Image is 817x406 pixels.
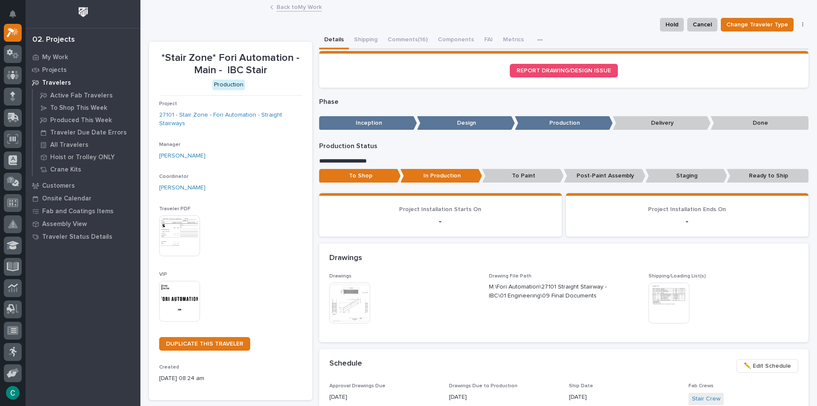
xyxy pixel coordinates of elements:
[648,274,706,279] span: Shipping/Loading List(s)
[159,101,177,106] span: Project
[329,359,362,369] h2: Schedule
[50,104,107,112] p: To Shop This Week
[576,216,798,226] p: -
[33,126,140,138] a: Traveler Due Date Errors
[50,166,81,174] p: Crane Kits
[50,129,127,137] p: Traveler Due Date Errors
[159,52,302,77] p: *Stair Zone* Fori Automation - Main - IBC Stair
[26,76,140,89] a: Travelers
[399,206,481,212] span: Project Installation Starts On
[319,98,809,106] p: Phase
[159,183,206,192] a: [PERSON_NAME]
[11,10,22,24] div: Notifications
[42,220,87,228] p: Assembly View
[329,383,386,389] span: Approval Drawings Due
[564,169,646,183] p: Post-Paint Assembly
[42,182,75,190] p: Customers
[319,116,417,130] p: Inception
[33,151,140,163] a: Hoist or Trolley ONLY
[517,68,611,74] span: REPORT DRAWING/DESIGN ISSUE
[319,169,401,183] p: To Shop
[42,66,67,74] p: Projects
[26,192,140,205] a: Onsite Calendar
[50,92,113,100] p: Active Fab Travelers
[721,18,794,31] button: Change Traveler Type
[711,116,808,130] p: Done
[42,79,71,87] p: Travelers
[737,359,798,373] button: ✏️ Edit Schedule
[498,31,529,49] button: Metrics
[744,361,791,371] span: ✏️ Edit Schedule
[660,18,684,31] button: Hold
[42,208,114,215] p: Fab and Coatings Items
[33,102,140,114] a: To Shop This Week
[479,31,498,49] button: FAI
[26,217,140,230] a: Assembly View
[159,111,302,129] a: 27101 - Stair Zone - Fori Automation - Straight Stairways
[159,142,180,147] span: Manager
[4,5,22,23] button: Notifications
[42,233,112,241] p: Traveler Status Details
[166,341,243,347] span: DUPLICATE THIS TRAVELER
[75,4,91,20] img: Workspace Logo
[159,365,179,370] span: Created
[383,31,433,49] button: Comments (16)
[688,383,714,389] span: Fab Crews
[569,383,593,389] span: Ship Date
[693,20,712,30] span: Cancel
[50,117,112,124] p: Produced This Week
[33,163,140,175] a: Crane Kits
[159,337,250,351] a: DUPLICATE THIS TRAVELER
[433,31,479,49] button: Components
[26,63,140,76] a: Projects
[159,152,206,160] a: [PERSON_NAME]
[510,64,618,77] a: REPORT DRAWING/DESIGN ISSUE
[319,142,809,150] p: Production Status
[159,174,189,179] span: Coordinator
[329,393,439,402] p: [DATE]
[26,51,140,63] a: My Work
[32,35,75,45] div: 02. Projects
[489,283,618,300] p: M:\Fori Automation\27101 Straight Stairway - IBC\01 Engineering\09 Final Documents
[349,31,383,49] button: Shipping
[515,116,613,130] p: Production
[569,393,679,402] p: [DATE]
[687,18,717,31] button: Cancel
[726,20,788,30] span: Change Traveler Type
[646,169,727,183] p: Staging
[449,383,517,389] span: Drawings Due to Production
[159,272,167,277] span: VIP
[666,20,678,30] span: Hold
[159,206,191,212] span: Traveler PDF
[727,169,808,183] p: Ready to Ship
[4,384,22,402] button: users-avatar
[329,274,351,279] span: Drawings
[50,141,89,149] p: All Travelers
[33,114,140,126] a: Produced This Week
[159,374,302,383] p: [DATE] 08:24 am
[33,139,140,151] a: All Travelers
[26,230,140,243] a: Traveler Status Details
[319,31,349,49] button: Details
[482,169,564,183] p: To Paint
[42,195,91,203] p: Onsite Calendar
[489,274,531,279] span: Drawing File Path
[692,395,720,403] a: Stair Crew
[613,116,711,130] p: Delivery
[277,2,322,11] a: Back toMy Work
[417,116,515,130] p: Design
[212,80,245,90] div: Production
[648,206,726,212] span: Project Installation Ends On
[33,89,140,101] a: Active Fab Travelers
[449,393,559,402] p: [DATE]
[26,205,140,217] a: Fab and Coatings Items
[26,179,140,192] a: Customers
[50,154,115,161] p: Hoist or Trolley ONLY
[42,54,68,61] p: My Work
[400,169,482,183] p: In Production
[329,216,551,226] p: -
[329,254,362,263] h2: Drawings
